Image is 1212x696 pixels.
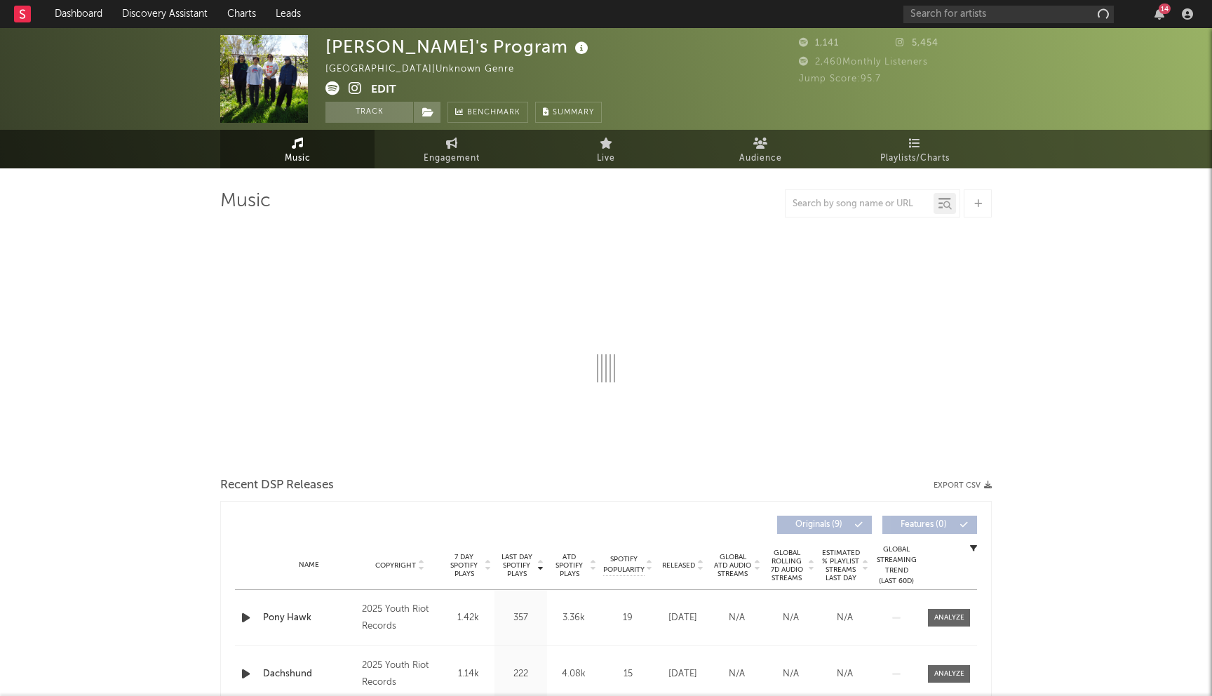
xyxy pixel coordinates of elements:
span: Features ( 0 ) [891,521,956,529]
span: Global ATD Audio Streams [713,553,752,578]
button: Track [325,102,413,123]
span: Live [597,150,615,167]
span: Spotify Popularity [603,554,645,575]
button: Originals(9) [777,516,872,534]
span: 2,460 Monthly Listeners [799,58,928,67]
span: Estimated % Playlist Streams Last Day [821,549,860,582]
div: N/A [767,611,814,625]
div: 222 [498,667,544,681]
input: Search for artists [903,6,1114,23]
button: Features(0) [882,516,977,534]
a: Engagement [375,130,529,168]
span: Recent DSP Releases [220,477,334,494]
a: Dachshund [263,667,355,681]
button: Edit [371,81,396,99]
div: [PERSON_NAME]'s Program [325,35,592,58]
div: 2025 Youth Riot Records [362,601,438,635]
div: 1.14k [445,667,491,681]
div: Global Streaming Trend (Last 60D) [875,544,917,587]
span: Released [662,561,695,570]
span: Last Day Spotify Plays [498,553,535,578]
div: [GEOGRAPHIC_DATA] | Unknown Genre [325,61,530,78]
div: N/A [767,667,814,681]
input: Search by song name or URL [786,199,934,210]
span: Originals ( 9 ) [786,521,851,529]
div: 14 [1159,4,1171,14]
a: Pony Hawk [263,611,355,625]
button: Summary [535,102,602,123]
a: Playlists/Charts [837,130,992,168]
span: Playlists/Charts [880,150,950,167]
div: [DATE] [659,667,706,681]
div: 3.36k [551,611,596,625]
div: [DATE] [659,611,706,625]
span: Jump Score: 95.7 [799,74,881,83]
div: 19 [603,611,652,625]
span: Audience [739,150,782,167]
a: Music [220,130,375,168]
span: 1,141 [799,39,839,48]
span: Global Rolling 7D Audio Streams [767,549,806,582]
a: Audience [683,130,837,168]
span: Engagement [424,150,480,167]
span: Copyright [375,561,416,570]
div: N/A [713,667,760,681]
div: N/A [821,667,868,681]
div: N/A [713,611,760,625]
button: Export CSV [934,481,992,490]
a: Live [529,130,683,168]
div: 4.08k [551,667,596,681]
button: 14 [1154,8,1164,20]
div: 1.42k [445,611,491,625]
div: Name [263,560,355,570]
div: 15 [603,667,652,681]
div: 2025 Youth Riot Records [362,657,438,691]
a: Benchmark [447,102,528,123]
div: N/A [821,611,868,625]
span: 7 Day Spotify Plays [445,553,483,578]
span: Summary [553,109,594,116]
span: Music [285,150,311,167]
span: ATD Spotify Plays [551,553,588,578]
div: 357 [498,611,544,625]
span: 5,454 [896,39,938,48]
span: Benchmark [467,105,520,121]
